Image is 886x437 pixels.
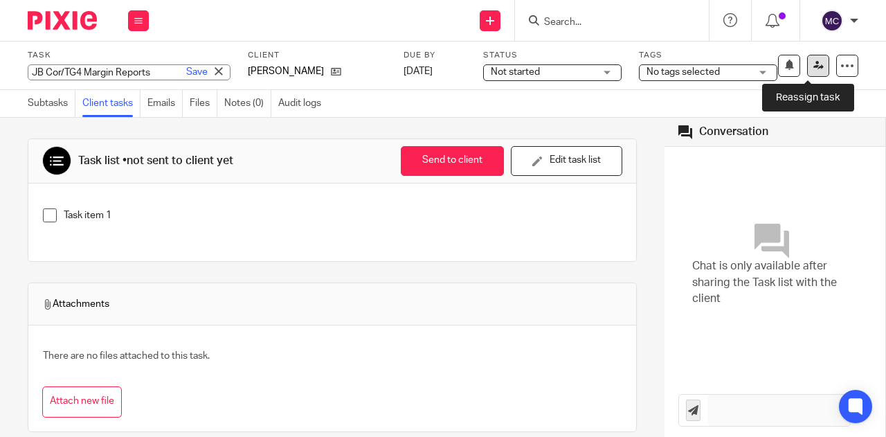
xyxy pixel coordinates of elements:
span: Not started [491,67,540,77]
a: Subtasks [28,90,75,117]
button: Attach new file [42,386,122,418]
div: Task list • [78,154,233,168]
label: Task [28,50,230,61]
a: Save [186,65,208,79]
a: Audit logs [278,90,328,117]
a: Client tasks [82,90,141,117]
p: [PERSON_NAME] [248,64,324,78]
label: Due by [404,50,466,61]
button: Send to client [401,146,504,176]
span: No tags selected [647,67,720,77]
span: Chat is only available after sharing the Task list with the client [692,258,858,307]
img: Pixie [28,11,97,30]
span: Attachments [42,297,109,311]
label: Status [483,50,622,61]
div: JB Cor/TG4 Margin Reports [28,64,230,80]
a: Emails [147,90,183,117]
button: Edit task list [511,146,622,176]
input: Search [543,17,667,29]
a: Files [190,90,217,117]
label: Client [248,50,386,61]
span: not sent to client yet [127,155,233,166]
p: Task item 1 [64,208,622,222]
span: [DATE] [404,66,433,76]
span: There are no files attached to this task. [43,351,210,361]
a: Notes (0) [224,90,271,117]
img: svg%3E [821,10,843,32]
label: Tags [639,50,777,61]
div: Conversation [699,125,768,139]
